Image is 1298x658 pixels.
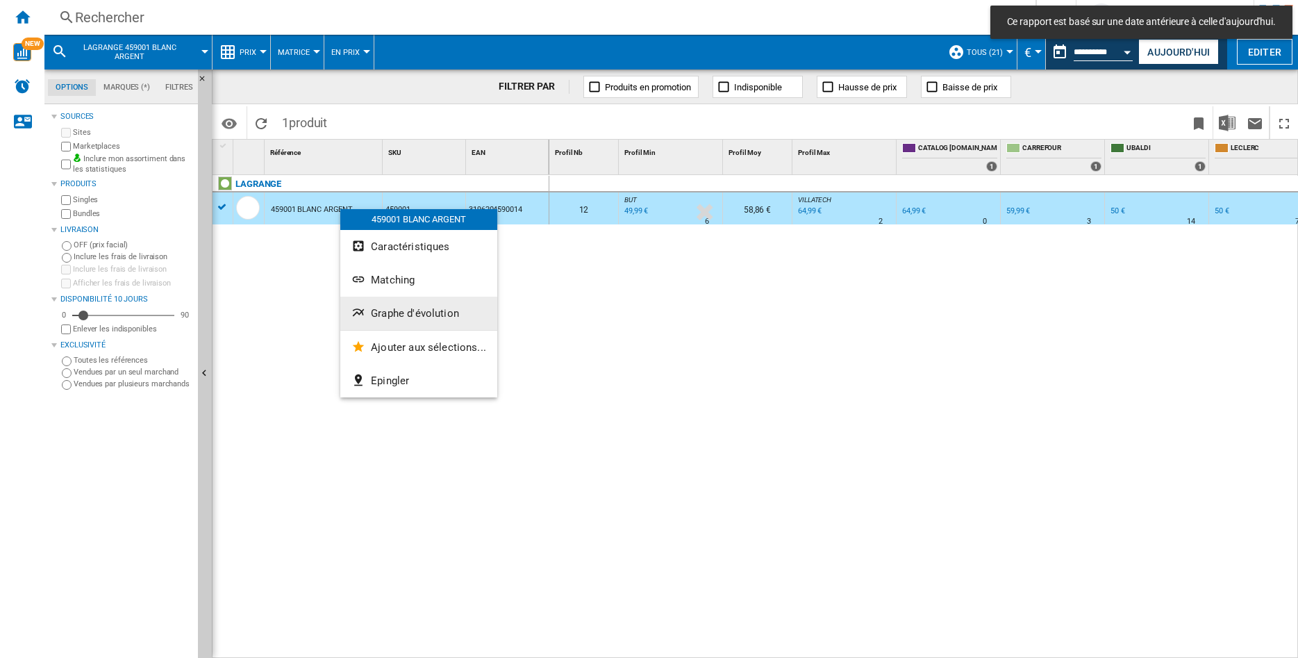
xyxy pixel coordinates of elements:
[1003,15,1280,29] span: Ce rapport est basé sur une date antérieure à celle d'aujourd'hui.
[340,230,497,263] button: Caractéristiques
[340,209,497,230] div: 459001 BLANC ARGENT
[371,274,415,286] span: Matching
[371,375,409,387] span: Epingler
[340,331,497,364] button: Ajouter aux sélections...
[340,263,497,297] button: Matching
[371,341,486,354] span: Ajouter aux sélections...
[340,364,497,397] button: Epingler...
[371,307,459,320] span: Graphe d'évolution
[371,240,449,253] span: Caractéristiques
[340,297,497,330] button: Graphe d'évolution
